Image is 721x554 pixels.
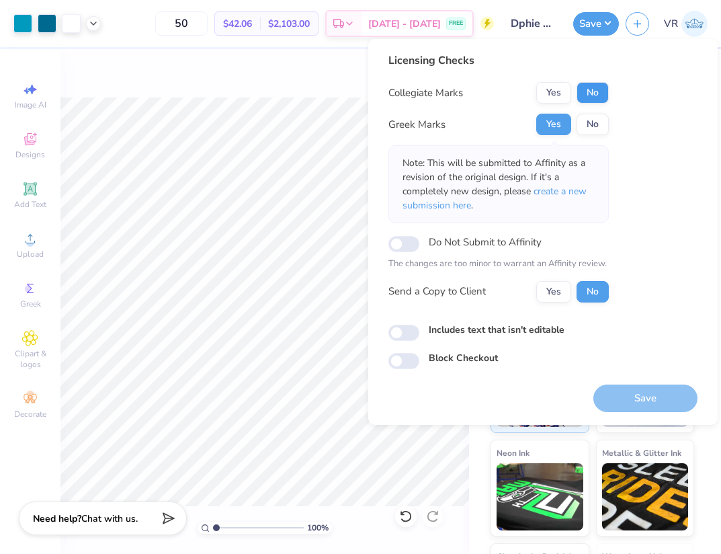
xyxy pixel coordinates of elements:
label: Do Not Submit to Affinity [429,233,542,251]
span: Image AI [15,100,46,110]
span: $2,103.00 [268,17,310,31]
input: Untitled Design [501,10,566,37]
p: The changes are too minor to warrant an Affinity review. [388,258,609,271]
label: Block Checkout [429,351,498,365]
label: Includes text that isn't editable [429,323,564,337]
span: Chat with us. [81,512,138,525]
button: No [577,82,609,104]
span: Decorate [14,409,46,420]
input: – – [155,11,208,36]
span: 100 % [307,522,329,534]
button: Yes [536,281,571,303]
img: Neon Ink [497,463,583,530]
button: No [577,114,609,135]
span: FREE [449,19,463,28]
button: Yes [536,114,571,135]
img: Val Rhey Lodueta [681,11,708,37]
span: [DATE] - [DATE] [368,17,441,31]
img: Metallic & Glitter Ink [602,463,689,530]
span: Clipart & logos [7,348,54,370]
span: Neon Ink [497,446,529,460]
span: Metallic & Glitter Ink [602,446,681,460]
div: Send a Copy to Client [388,284,486,299]
span: Add Text [14,199,46,210]
span: Designs [15,149,45,160]
span: VR [664,16,678,32]
span: Upload [17,249,44,260]
span: Greek [20,299,41,309]
span: $42.06 [223,17,252,31]
a: VR [664,11,708,37]
div: Licensing Checks [388,52,609,69]
div: Collegiate Marks [388,85,463,101]
button: Save [573,12,619,36]
strong: Need help? [33,512,81,525]
button: No [577,281,609,303]
p: Note: This will be submitted to Affinity as a revision of the original design. If it's a complete... [402,156,595,212]
div: Greek Marks [388,117,446,132]
button: Yes [536,82,571,104]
